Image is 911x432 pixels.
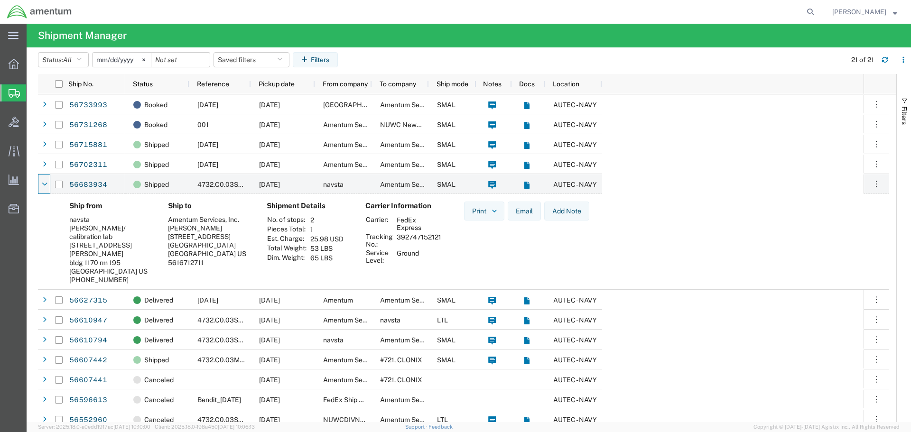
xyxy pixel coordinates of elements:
span: Shipped [144,155,169,175]
span: 09/05/2025 [259,101,280,109]
span: Ship mode [437,80,468,88]
a: 56552960 [69,413,108,428]
span: navsta [323,336,344,344]
span: Amentum Services, Inc. [380,336,451,344]
span: Notes [483,80,502,88]
div: 5616712711 [168,258,251,267]
span: Naval Station Newport [323,101,391,109]
button: Add Note [544,202,589,221]
div: [PERSON_NAME]/ calibration lab [69,224,153,241]
div: bldg 1170 rm 195 [69,258,153,267]
span: Server: 2025.18.0-a0edd1917ac [38,424,150,430]
span: Amentum Services, Inc. [323,316,394,324]
span: Copyright © [DATE]-[DATE] Agistix Inc., All Rights Reserved [753,423,900,431]
span: 08/26/2025 [259,376,280,384]
span: Amentum Services, Inc. [380,396,451,404]
span: Amentum Services, Inc. [380,416,451,423]
span: LTL [437,316,448,324]
span: Amentum Services, Inc. [323,161,394,168]
span: LTL [437,416,448,423]
span: SMAL [437,296,455,304]
span: Shipped [144,350,169,370]
span: AUTEC - NAVY [553,336,597,344]
span: NUWCDIVNPT [323,416,368,423]
span: 08/27/2025 [259,356,280,364]
button: Saved filters [214,52,289,67]
a: 56610794 [69,333,108,348]
span: 08/27/2025 [259,336,280,344]
h4: Ship from [69,202,153,210]
h4: Ship to [168,202,251,210]
span: SMAL [437,101,455,109]
span: AUTEC - NAVY [553,101,597,109]
span: 4732.C0.03MP.14090100.880C0110 [197,356,309,364]
td: Ground [393,248,445,265]
span: Canceled [144,370,174,390]
span: 09/03/2025 [259,161,280,168]
span: Delivered [144,290,173,310]
span: SMAL [437,336,455,344]
span: Amentum Services, Inc. [380,296,451,304]
span: FedEx Ship Center [323,396,380,404]
a: 56683934 [69,177,108,193]
img: logo [7,5,72,19]
span: 4732.C0.03SL.14090100.880E0110 [197,416,307,423]
span: 27AUG25 [197,296,218,304]
span: 4732.C0.03SL.14090100.880E0110 [197,316,307,324]
span: AUTEC - NAVY [553,376,597,384]
span: Amentum Services, Inc. [323,121,394,129]
a: 56596613 [69,393,108,408]
th: Est. Charge: [267,234,307,244]
span: AUTEC - NAVY [553,416,597,423]
a: 56607441 [69,373,108,388]
span: 04SEPT25 [197,141,218,148]
a: Feedback [428,424,453,430]
span: NUWC Newport [380,121,429,129]
span: All [63,56,72,64]
span: AUTEC - NAVY [553,181,597,188]
span: 08/27/2025 [259,296,280,304]
input: Not set [151,53,210,67]
span: Booked [144,115,167,135]
span: From company [323,80,368,88]
span: Amentum Services, Inc. [323,356,394,364]
td: 25.98 USD [307,234,347,244]
span: 08/29/2025 [259,316,280,324]
span: AUTEC - NAVY [553,316,597,324]
span: SMAL [437,161,455,168]
span: AUTEC - NAVY [553,121,597,129]
h4: Shipment Details [267,202,350,210]
span: navsta [380,316,400,324]
span: Delivered [144,330,173,350]
th: Carrier: [365,215,393,232]
span: Reference [197,80,229,88]
span: 08/21/2025 [259,416,280,423]
span: Amentum Services, Inc. [380,101,451,109]
a: 56733993 [69,98,108,113]
span: [DATE] 10:10:00 [113,424,150,430]
div: [PHONE_NUMBER] [69,276,153,284]
div: [PERSON_NAME] [168,224,251,232]
button: [PERSON_NAME] [832,6,898,18]
a: 56607442 [69,353,108,368]
span: Booked [144,95,167,115]
div: navsta [69,215,153,224]
span: AUTEC - NAVY [553,161,597,168]
span: navsta [323,181,344,188]
span: Amentum Services, Inc. [323,376,394,384]
span: 09/04/2025 [259,141,280,148]
span: Bendit_8-27-25 [197,396,241,404]
span: 09/05/2025 [259,121,280,129]
span: Amentum Services, Inc. [323,141,394,148]
input: Not set [93,53,151,67]
th: Tracking No.: [365,232,393,248]
th: Total Weight: [267,244,307,253]
div: [GEOGRAPHIC_DATA] US [168,249,251,258]
span: Location [553,80,579,88]
button: Print [464,202,504,221]
span: AUTEC - NAVY [553,141,597,148]
span: #721, CLONIX [380,376,422,384]
span: Status [133,80,153,88]
span: AUTEC - NAVY [553,296,597,304]
th: Service Level: [365,248,393,265]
